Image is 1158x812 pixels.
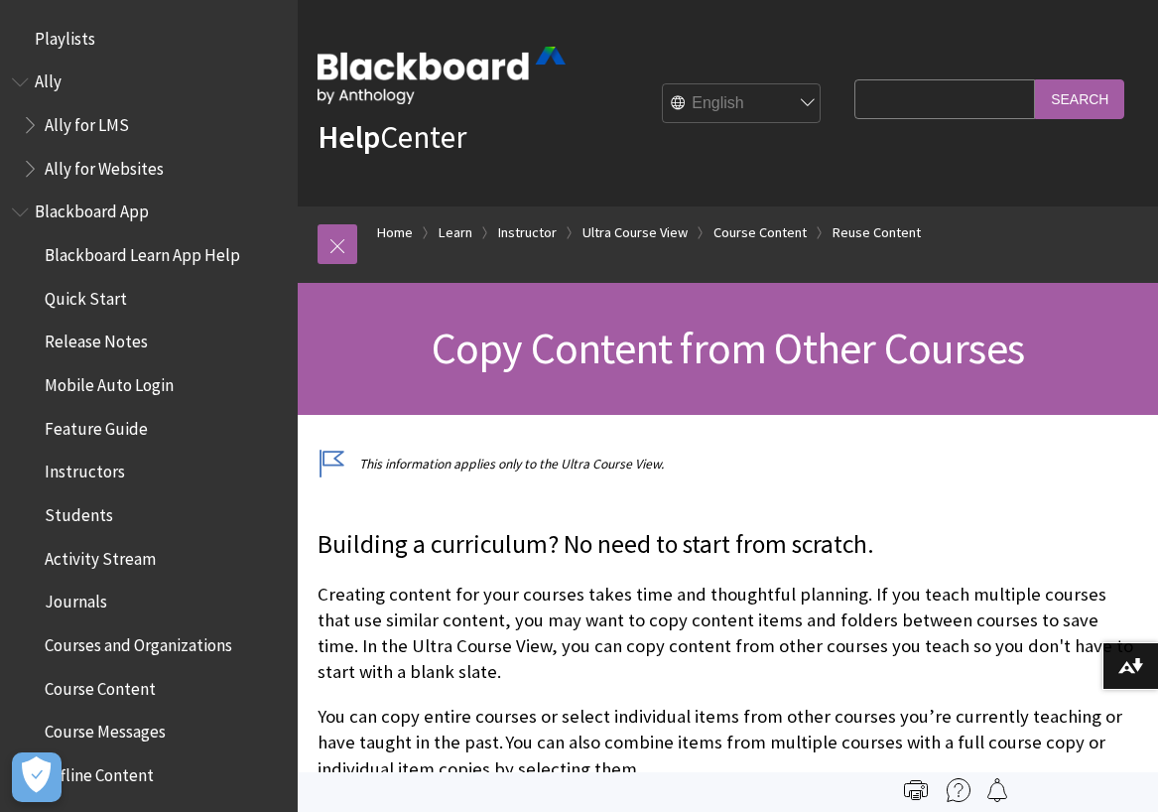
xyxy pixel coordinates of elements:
span: Ally for Websites [45,152,164,179]
span: Activity Stream [45,542,156,569]
p: This information applies only to the Ultra Course View. [318,455,1138,474]
button: Abrir preferencias [12,752,62,802]
img: Blackboard by Anthology [318,47,566,104]
img: Print [904,778,928,802]
a: Ultra Course View [582,220,688,245]
p: Building a curriculum? No need to start from scratch. [318,527,1138,563]
span: Quick Start [45,282,127,309]
a: Reuse Content [833,220,921,245]
p: Creating content for your courses takes time and thoughtful planning. If you teach multiple cours... [318,582,1138,686]
a: Learn [439,220,472,245]
span: Courses and Organizations [45,628,232,655]
span: Ally [35,66,62,92]
span: Blackboard App [35,196,149,222]
img: Follow this page [985,778,1009,802]
a: HelpCenter [318,117,466,157]
img: More help [947,778,970,802]
span: Course Messages [45,716,166,743]
span: Journals [45,586,107,612]
span: Instructors [45,456,125,482]
span: Feature Guide [45,412,148,439]
a: Home [377,220,413,245]
span: Release Notes [45,326,148,352]
select: Site Language Selector [663,83,822,123]
nav: Book outline for Anthology Ally Help [12,66,286,186]
span: Mobile Auto Login [45,368,174,395]
a: Instructor [498,220,557,245]
span: Course Content [45,672,156,699]
input: Search [1035,79,1124,118]
strong: Help [318,117,380,157]
span: Ally for LMS [45,108,129,135]
span: Offline Content [45,758,154,785]
span: Playlists [35,22,95,49]
span: Students [45,498,113,525]
span: Blackboard Learn App Help [45,238,240,265]
p: You can copy entire courses or select individual items from other courses you’re currently teachi... [318,704,1138,782]
a: Course Content [713,220,807,245]
span: Copy Content from Other Courses [432,321,1024,375]
nav: Book outline for Playlists [12,22,286,56]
